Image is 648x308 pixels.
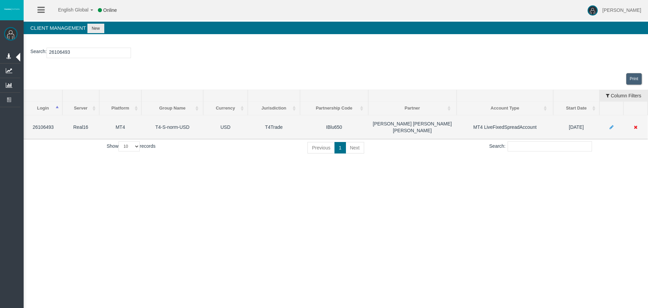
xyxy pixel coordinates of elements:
span: Column Filters [611,88,641,98]
th: Currency: activate to sort column ascending [203,102,248,115]
button: New [87,24,104,33]
img: user-image [588,5,598,16]
th: Partnership Code: activate to sort column ascending [300,102,368,115]
th: Platform: activate to sort column ascending [99,102,142,115]
th: Group Name: activate to sort column ascending [141,102,203,115]
a: Previous [307,142,334,153]
td: T4Trade [248,115,300,139]
img: logo.svg [3,8,20,10]
a: 1 [334,142,346,153]
th: Start Date: activate to sort column ascending [553,102,599,115]
button: Column Filters [600,90,647,101]
p: : [30,48,641,58]
span: Client Management [30,25,86,31]
span: English Global [49,7,88,13]
input: Search: [508,141,592,151]
td: [DATE] [553,115,599,139]
td: USD [203,115,248,139]
span: Online [103,7,117,13]
th: Account Type: activate to sort column ascending [457,102,553,115]
span: Print [630,76,638,81]
td: [PERSON_NAME] [PERSON_NAME] [PERSON_NAME] [368,115,457,139]
a: View print view [626,73,642,85]
td: MT4 [99,115,142,139]
label: Show records [107,141,156,151]
i: Move client to direct [634,125,638,129]
th: Jurisdiction: activate to sort column ascending [248,102,300,115]
td: T4-S-norm-USD [141,115,203,139]
td: Real16 [62,115,99,139]
th: Server: activate to sort column ascending [62,102,99,115]
th: Partner: activate to sort column ascending [368,102,457,115]
label: Search [30,48,45,55]
td: MT4 LiveFixedSpreadAccount [457,115,553,139]
label: Search: [489,141,592,151]
td: 26106493 [24,115,62,139]
th: Login: activate to sort column descending [24,102,62,115]
span: [PERSON_NAME] [602,7,641,13]
select: Showrecords [118,141,140,151]
td: IBlu650 [300,115,368,139]
a: Next [346,142,364,153]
